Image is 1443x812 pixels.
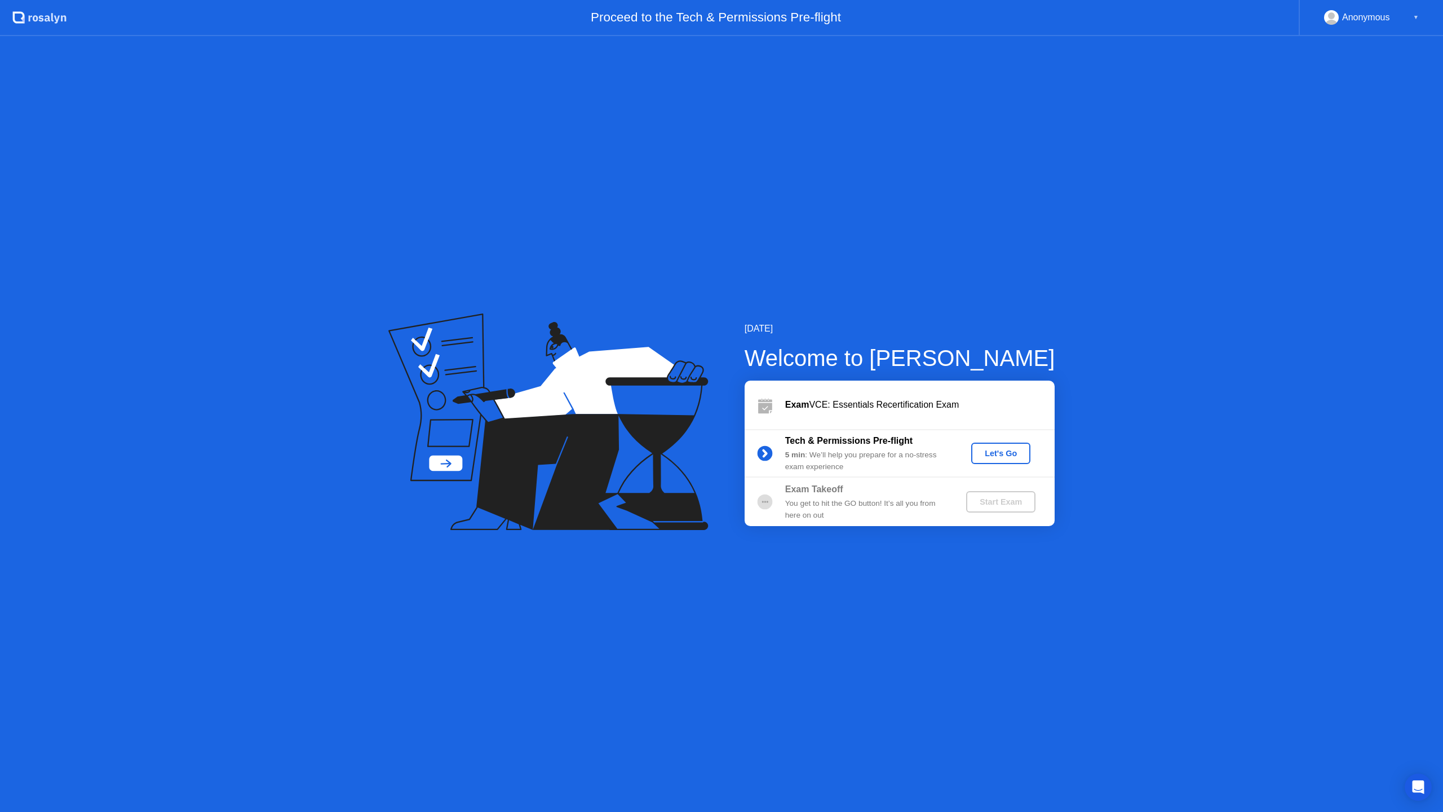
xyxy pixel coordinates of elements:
[785,449,948,473] div: : We’ll help you prepare for a no-stress exam experience
[976,449,1026,458] div: Let's Go
[785,451,805,459] b: 5 min
[971,497,1031,506] div: Start Exam
[785,400,809,409] b: Exam
[745,322,1055,336] div: [DATE]
[966,491,1035,513] button: Start Exam
[971,443,1030,464] button: Let's Go
[1405,774,1432,801] div: Open Intercom Messenger
[1342,10,1390,25] div: Anonymous
[745,341,1055,375] div: Welcome to [PERSON_NAME]
[785,484,843,494] b: Exam Takeoff
[785,436,913,445] b: Tech & Permissions Pre-flight
[785,398,1055,412] div: VCE: Essentials Recertification Exam
[785,498,948,521] div: You get to hit the GO button! It’s all you from here on out
[1413,10,1419,25] div: ▼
